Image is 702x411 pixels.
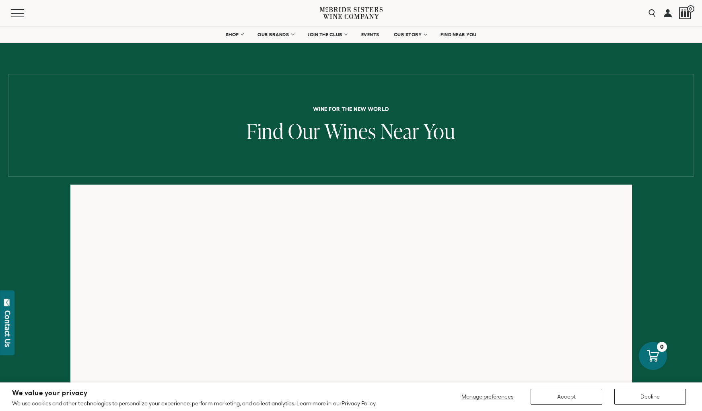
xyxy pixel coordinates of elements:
h2: We value your privacy [12,390,377,397]
span: JOIN THE CLUB [308,32,342,37]
span: You [424,117,455,145]
button: Mobile Menu Trigger [11,9,40,17]
span: Near [381,117,419,145]
span: 0 [687,5,694,12]
span: EVENTS [361,32,379,37]
a: SHOP [220,27,248,43]
a: FIND NEAR YOU [435,27,482,43]
a: OUR BRANDS [252,27,299,43]
span: FIND NEAR YOU [441,32,477,37]
a: Privacy Policy. [342,400,377,407]
span: OUR STORY [394,32,422,37]
div: Contact Us [4,310,12,347]
p: We use cookies and other technologies to personalize your experience, perform marketing, and coll... [12,400,377,407]
span: Our [288,117,320,145]
span: SHOP [225,32,239,37]
a: OUR STORY [389,27,432,43]
a: JOIN THE CLUB [303,27,352,43]
span: Find [247,117,284,145]
span: Manage preferences [461,393,513,400]
button: Decline [614,389,686,405]
button: Accept [531,389,602,405]
button: Manage preferences [457,389,519,405]
div: 0 [657,342,667,352]
span: OUR BRANDS [257,32,289,37]
a: EVENTS [356,27,385,43]
span: Wines [325,117,376,145]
